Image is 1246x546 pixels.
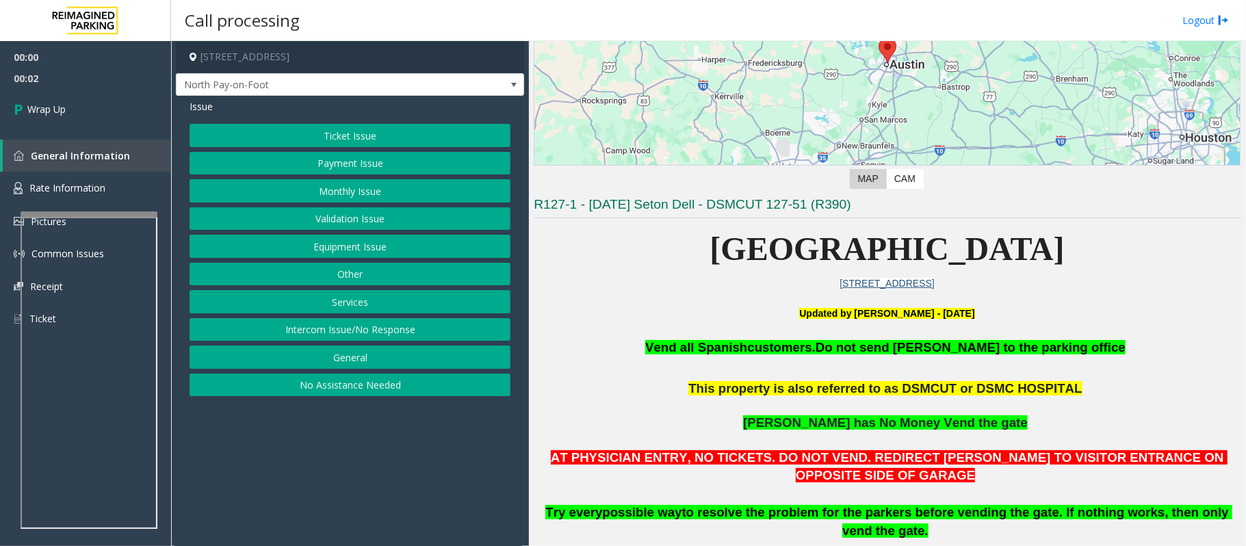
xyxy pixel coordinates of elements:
b: Updated by [PERSON_NAME] - [DATE] [799,308,974,319]
button: General [190,346,510,369]
a: General Information [3,140,171,172]
button: Services [190,290,510,313]
button: Payment Issue [190,152,510,175]
span: [GEOGRAPHIC_DATA] [710,231,1065,267]
button: No Assistance Needed [190,374,510,397]
h3: Call processing [178,3,307,37]
span: Issue [190,99,213,114]
span: possible way [602,505,682,519]
a: [STREET_ADDRESS] [840,278,934,289]
span: General Information [31,149,130,162]
div: 1500 Red River Street, Austin, TX [879,38,896,63]
img: 'icon' [14,151,24,161]
img: 'icon' [14,313,23,325]
span: Try every [545,505,602,519]
span: Wrap Up [27,102,66,116]
span: North Pay-on-Foot [177,74,454,96]
img: 'icon' [14,282,23,291]
img: 'icon' [14,182,23,194]
h4: [STREET_ADDRESS] [176,41,524,73]
h3: R127-1 - [DATE] Seton Dell - DSMCUT 127-51 (R390) [534,196,1241,218]
span: AT PHYSICIAN ENTRY, NO TICKETS. DO NOT VEND. REDIRECT [PERSON_NAME] TO VISITOR ENTRANCE ON OPPOSI... [551,450,1228,483]
button: Intercom Issue/No Response [190,318,510,341]
span: to resolve the problem for the parkers before vending the gate. If nothing works, then only vend ... [682,505,1232,538]
img: logout [1218,13,1229,27]
button: Monthly Issue [190,179,510,203]
img: 'icon' [14,248,25,259]
label: CAM [886,169,924,189]
button: Equipment Issue [190,235,510,258]
span: Rate Information [29,181,105,194]
span: customers. [747,340,816,354]
button: Other [190,263,510,286]
span: [PERSON_NAME] has No Money Vend the gate [743,415,1028,430]
span: This property is also referred to as DSMCUT or DSMC HOSPITAL [688,381,1082,395]
button: Validation Issue [190,207,510,231]
span: Do not send [PERSON_NAME] to the parking office [816,340,1126,354]
a: Logout [1182,13,1229,27]
button: Ticket Issue [190,124,510,147]
span: Vend all Spanish [645,340,747,354]
label: Map [850,169,887,189]
img: 'icon' [14,217,24,226]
